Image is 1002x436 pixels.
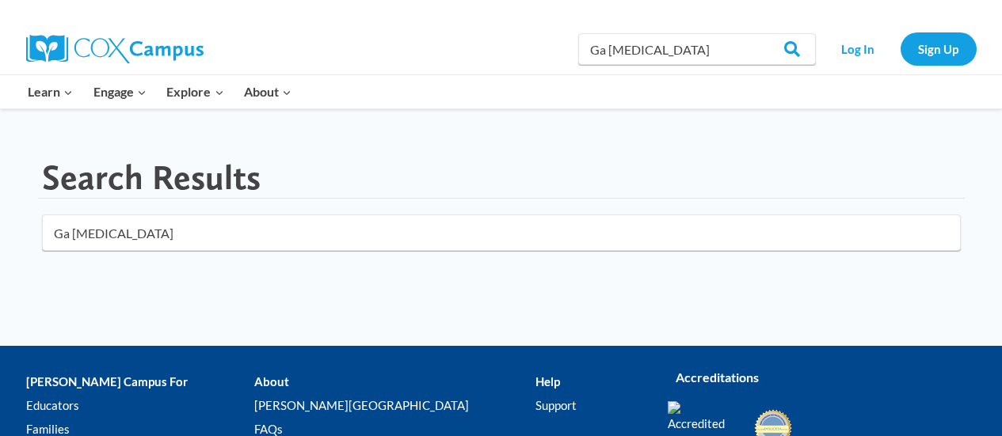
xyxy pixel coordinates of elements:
[18,75,302,108] nav: Primary Navigation
[901,32,977,65] a: Sign Up
[535,393,643,417] a: Support
[824,32,977,65] nav: Secondary Navigation
[93,82,147,102] span: Engage
[28,82,73,102] span: Learn
[42,214,961,251] input: Search for...
[26,35,204,63] img: Cox Campus
[578,33,816,65] input: Search Cox Campus
[676,370,759,385] strong: Accreditations
[26,393,254,417] a: Educators
[254,393,535,417] a: [PERSON_NAME][GEOGRAPHIC_DATA]
[824,32,893,65] a: Log In
[42,157,261,199] h1: Search Results
[244,82,291,102] span: About
[166,82,223,102] span: Explore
